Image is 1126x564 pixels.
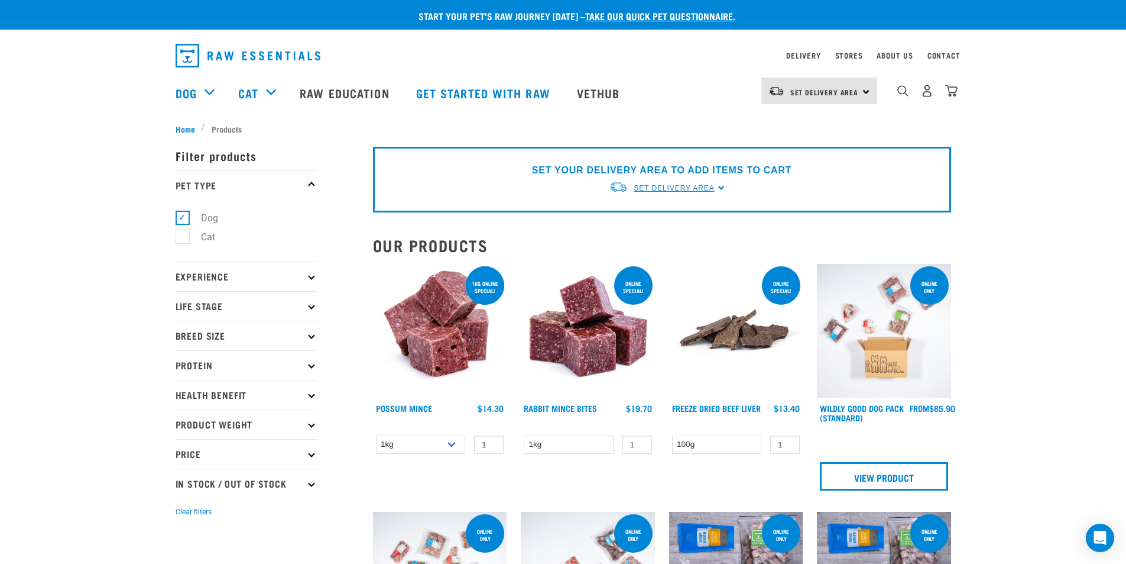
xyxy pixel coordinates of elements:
[373,264,507,398] img: 1102 Possum Mince 01
[404,69,565,117] a: Get started with Raw
[182,211,223,225] label: Dog
[176,410,317,439] p: Product Weight
[176,123,951,135] nav: breadcrumbs
[910,275,949,299] div: Online Only
[182,230,220,244] label: Cat
[166,39,960,72] nav: dropdown navigation
[176,350,317,380] p: Protein
[1086,524,1114,552] div: Open Intercom Messenger
[622,436,652,454] input: 1
[669,264,803,398] img: Stack Of Freeze Dried Beef Liver For Pets
[478,404,504,413] div: $14.30
[176,44,320,67] img: Raw Essentials Logo
[897,85,908,96] img: home-icon-1@2x.png
[786,53,820,57] a: Delivery
[774,404,800,413] div: $13.40
[910,523,949,547] div: online only
[176,321,317,350] p: Breed Size
[770,436,800,454] input: 1
[376,406,432,410] a: Possum Mince
[910,404,955,413] div: $85.90
[373,236,951,254] h2: Our Products
[790,90,859,94] span: Set Delivery Area
[524,406,597,410] a: Rabbit Mince Bites
[762,523,800,547] div: online only
[672,406,761,410] a: Freeze Dried Beef Liver
[614,523,653,547] div: Online Only
[585,13,735,18] a: take our quick pet questionnaire.
[521,264,655,398] img: Whole Minced Rabbit Cubes 01
[835,53,863,57] a: Stores
[176,262,317,291] p: Experience
[176,141,317,170] p: Filter products
[626,404,652,413] div: $19.70
[910,406,929,410] span: FROM
[768,86,784,96] img: van-moving.png
[466,275,504,299] div: 1kg online special!
[565,69,635,117] a: Vethub
[176,123,202,135] a: Home
[176,84,197,102] a: Dog
[532,163,791,178] p: SET YOUR DELIVERY AREA TO ADD ITEMS TO CART
[614,275,653,299] div: ONLINE SPECIAL!
[762,275,800,299] div: ONLINE SPECIAL!
[176,380,317,410] p: Health Benefit
[609,181,628,194] img: van-moving.png
[634,184,714,192] span: Set Delivery Area
[474,436,504,454] input: 1
[176,507,212,517] button: Clear filters
[820,406,904,420] a: Wildly Good Dog Pack (Standard)
[820,462,948,491] a: View Product
[288,69,404,117] a: Raw Education
[817,264,951,398] img: Dog 0 2sec
[176,170,317,200] p: Pet Type
[877,53,913,57] a: About Us
[176,291,317,321] p: Life Stage
[238,84,258,102] a: Cat
[176,439,317,469] p: Price
[466,523,504,547] div: Online Only
[176,123,195,135] span: Home
[945,85,958,97] img: home-icon@2x.png
[921,85,933,97] img: user.png
[927,53,960,57] a: Contact
[176,469,317,498] p: In Stock / Out Of Stock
